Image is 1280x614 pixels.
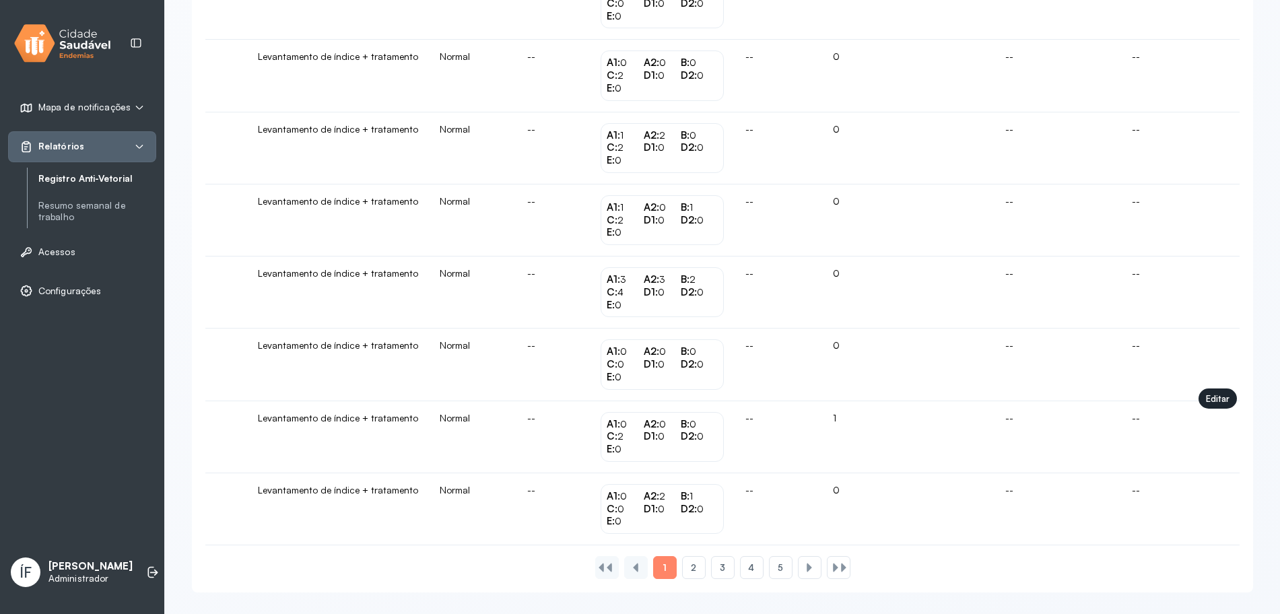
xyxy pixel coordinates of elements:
[516,184,590,257] td: --
[995,473,1121,545] td: --
[681,345,689,357] span: B:
[681,286,718,299] div: 0
[995,257,1121,329] td: --
[995,329,1121,401] td: --
[833,412,984,424] div: 1
[607,503,644,516] div: 0
[607,56,620,69] span: A1:
[833,484,984,496] div: 0
[607,273,620,285] span: A1:
[607,10,644,23] div: 0
[20,284,145,298] a: Configurações
[607,273,644,286] div: 3
[833,50,984,63] div: 0
[607,430,644,443] div: 2
[833,339,984,351] div: 0
[644,417,659,430] span: A2:
[607,141,644,154] div: 2
[247,257,429,329] td: Levantamento de índice + tratamento
[607,141,617,153] span: C:
[607,489,620,502] span: A1:
[38,170,156,187] a: Registro Anti-Vetorial
[607,515,644,528] div: 0
[644,418,681,431] div: 0
[995,112,1121,184] td: --
[38,197,156,226] a: Resumo semanal de trabalho
[429,112,516,184] td: Normal
[20,245,145,259] a: Acessos
[429,40,516,112] td: Normal
[644,286,681,299] div: 0
[644,430,681,443] div: 0
[681,418,718,431] div: 0
[681,417,689,430] span: B:
[748,562,754,574] span: 4
[681,285,697,298] span: D2:
[644,57,681,69] div: 0
[607,357,617,370] span: C:
[38,200,156,223] a: Resumo semanal de trabalho
[607,226,644,239] div: 0
[681,489,689,502] span: B:
[1121,257,1240,329] td: --
[48,573,133,584] p: Administrador
[995,401,1121,473] td: --
[607,213,617,226] span: C:
[644,285,658,298] span: D1:
[516,112,590,184] td: --
[681,503,718,516] div: 0
[607,285,617,298] span: C:
[1121,329,1240,401] td: --
[720,562,725,574] span: 3
[644,430,658,442] span: D1:
[735,473,822,545] td: --
[607,226,615,238] span: E:
[38,173,156,184] a: Registro Anti-Vetorial
[681,69,718,82] div: 0
[247,401,429,473] td: Levantamento de índice + tratamento
[644,490,681,503] div: 2
[644,273,681,286] div: 3
[681,201,689,213] span: B:
[48,560,133,573] p: [PERSON_NAME]
[247,329,429,401] td: Levantamento de índice + tratamento
[607,153,615,166] span: E:
[995,184,1121,257] td: --
[429,401,516,473] td: Normal
[607,201,644,214] div: 1
[607,358,644,371] div: 0
[681,273,718,286] div: 2
[247,40,429,112] td: Levantamento de índice + tratamento
[607,82,644,95] div: 0
[429,473,516,545] td: Normal
[607,129,620,141] span: A1:
[833,123,984,135] div: 0
[681,214,718,227] div: 0
[247,473,429,545] td: Levantamento de índice + tratamento
[1121,40,1240,112] td: --
[20,564,32,581] span: ÍF
[607,129,644,142] div: 1
[681,129,718,142] div: 0
[516,257,590,329] td: --
[516,401,590,473] td: --
[1121,401,1240,473] td: --
[681,141,718,154] div: 0
[644,129,681,142] div: 2
[995,40,1121,112] td: --
[607,418,644,431] div: 0
[607,442,615,455] span: E:
[644,214,681,227] div: 0
[607,490,644,503] div: 0
[735,401,822,473] td: --
[833,267,984,279] div: 0
[607,286,644,299] div: 4
[644,129,659,141] span: A2:
[38,141,84,152] span: Relatórios
[247,184,429,257] td: Levantamento de índice + tratamento
[681,345,718,358] div: 0
[607,201,620,213] span: A1:
[607,345,620,357] span: A1:
[644,141,658,153] span: D1:
[607,81,615,94] span: E:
